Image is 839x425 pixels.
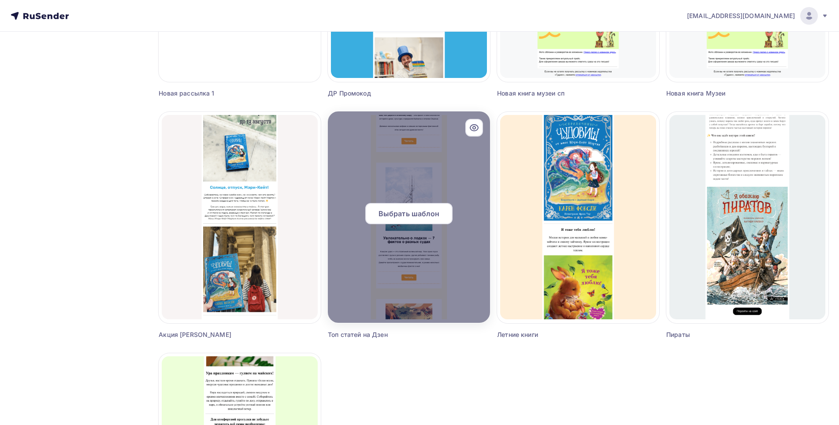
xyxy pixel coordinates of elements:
[159,89,280,98] div: Новая рассылка 1
[379,208,440,219] span: Выбрать шаблон
[687,11,795,20] span: [EMAIL_ADDRESS][DOMAIN_NAME]
[159,330,280,339] div: Акция [PERSON_NAME]
[666,89,788,98] div: Новая книга Музеи
[687,7,828,25] a: [EMAIL_ADDRESS][DOMAIN_NAME]
[497,330,619,339] div: Летние книги
[328,330,449,339] div: Топ статей на Дзен
[328,89,449,98] div: ДР Промокод
[666,330,788,339] div: Пираты
[497,89,619,98] div: Новая книга музеи сп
